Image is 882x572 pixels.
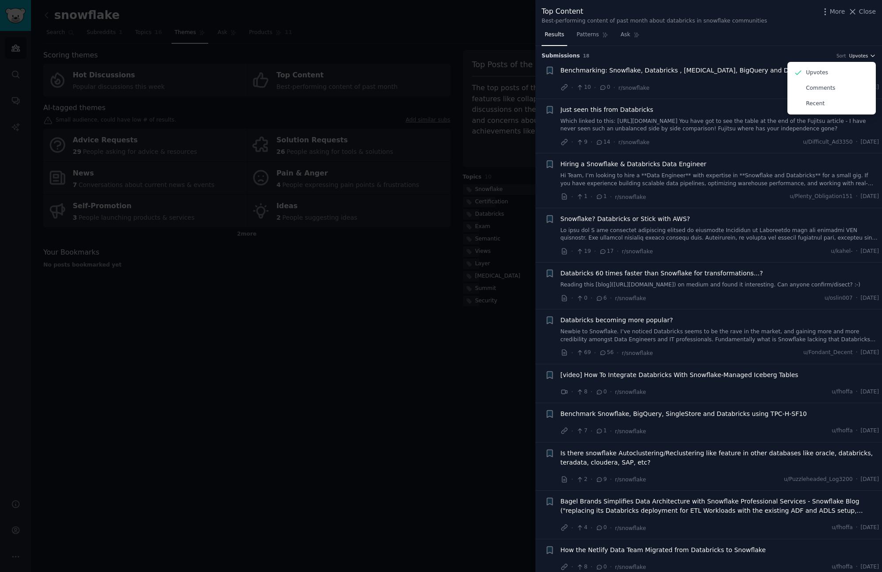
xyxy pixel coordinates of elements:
div: Best-performing content of past month about databricks in snowflake communities [542,17,767,25]
span: · [571,247,573,256]
span: · [571,83,573,92]
span: · [610,427,612,436]
span: · [571,523,573,533]
span: · [571,427,573,436]
span: · [571,294,573,303]
span: [DATE] [861,349,879,357]
span: More [830,7,845,16]
a: Hiring a Snowflake & Databricks Data Engineer [561,160,706,169]
span: · [591,137,592,147]
span: · [856,563,858,571]
span: · [571,387,573,397]
span: u/fhoffa [832,524,852,532]
span: 4 [576,524,587,532]
span: 1 [576,193,587,201]
p: Comments [806,84,835,92]
a: Bagel Brands Simplifies Data Architecture with Snowflake Professional Services - Snowflake Blog (... [561,497,879,515]
span: [DATE] [861,248,879,255]
span: · [856,524,858,532]
p: Recent [806,100,825,108]
span: r/snowflake [619,85,649,91]
a: Which linked to this: [URL][DOMAIN_NAME] You have got to see the table at the end of the Fujitsu ... [561,118,879,133]
span: r/snowflake [622,350,653,356]
span: 0 [599,84,610,92]
span: Databricks 60 times faster than Snowflake for transformations...? [561,269,763,278]
span: 0 [596,388,607,396]
span: 1 [596,193,607,201]
span: r/snowflake [615,525,646,531]
span: u/Plenty_Obligation151 [790,193,853,201]
span: u/oslin007 [825,294,853,302]
span: Close [859,7,876,16]
span: [DATE] [861,476,879,484]
span: · [591,475,592,484]
span: · [610,475,612,484]
span: · [594,83,596,92]
span: 6 [596,294,607,302]
button: More [821,7,845,16]
span: · [856,349,858,357]
span: 17 [599,248,614,255]
span: [DATE] [861,193,879,201]
span: u/Difficult_Ad3350 [803,138,853,146]
a: Is there snowflake Autoclustering/Reclustering like feature in other databases like oracle, datab... [561,449,879,467]
span: [DATE] [861,524,879,532]
span: [DATE] [861,563,879,571]
span: 9 [576,138,587,146]
span: Ask [621,31,630,39]
span: · [856,138,858,146]
span: u/fhoffa [832,427,852,435]
span: · [571,137,573,147]
span: · [617,348,619,358]
span: · [856,248,858,255]
span: u/fhoffa [832,563,852,571]
span: r/snowflake [615,295,646,301]
span: 10 [576,84,591,92]
a: Snowflake? Databricks or Stick with AWS? [561,214,690,224]
span: r/snowflake [615,564,646,570]
span: · [856,294,858,302]
span: · [856,193,858,201]
span: · [610,387,612,397]
span: · [571,475,573,484]
a: Newbie to Snowflake. I’ve noticed Databricks seems to be the rave in the market, and gaining more... [561,328,879,343]
span: · [571,562,573,572]
span: u/kahel- [831,248,852,255]
span: 0 [596,524,607,532]
p: Upvotes [806,69,828,77]
span: 0 [596,563,607,571]
span: How the Netlify Data Team Migrated from Databricks to Snowflake [561,545,766,555]
span: r/snowflake [615,389,646,395]
span: u/fhoffa [832,388,852,396]
span: · [591,294,592,303]
span: 1 [596,427,607,435]
a: [video] How To Integrate Databricks With Snowflake-Managed Iceberg Tables [561,370,798,380]
span: 7 [576,427,587,435]
span: · [610,294,612,303]
span: 69 [576,349,591,357]
a: Benchmark Snowflake, BigQuery, SingleStore and Databricks using TPC-H-SF10 [561,409,807,419]
span: r/snowflake [615,194,646,200]
span: u/Puzzleheaded_Log3200 [784,476,853,484]
span: · [591,387,592,397]
span: 56 [599,349,614,357]
a: Just seen this from Databricks [561,105,653,114]
span: · [591,192,592,202]
span: 8 [576,388,587,396]
a: Databricks becoming more popular? [561,316,673,325]
a: Patterns [573,28,611,46]
span: 9 [596,476,607,484]
span: 14 [596,138,610,146]
span: · [594,247,596,256]
span: Submission s [542,52,580,60]
span: r/snowflake [615,428,646,435]
span: Benchmarking: Snowflake, Databricks , [MEDICAL_DATA], BigQuery and DuckDB using TPCH-SF100 [561,66,867,75]
span: r/snowflake [615,477,646,483]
